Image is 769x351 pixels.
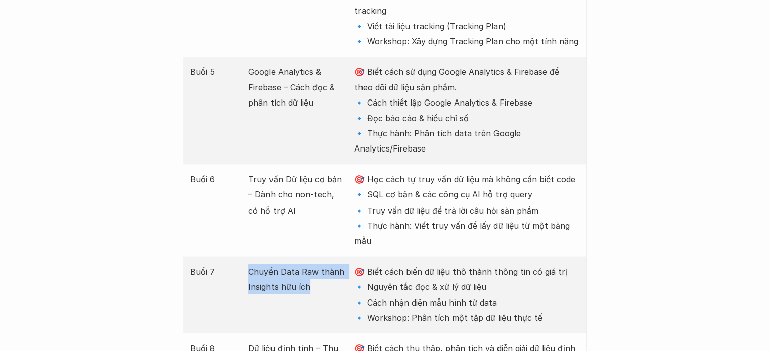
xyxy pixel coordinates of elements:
[248,64,344,110] p: Google Analytics & Firebase – Cách đọc & phân tích dữ liệu
[190,64,238,79] p: Buổi 5
[248,264,344,294] p: Chuyển Data Raw thành Insights hữu ích
[354,264,579,325] p: 🎯 Biết cách biến dữ liệu thô thành thông tin có giá trị 🔹 Nguyên tắc đọc & xử lý dữ liệu 🔹 Cách n...
[354,172,579,248] p: 🎯 Học cách tự truy vấn dữ liệu mà không cần biết code 🔹 SQL cơ bản & các công cụ AI hỗ trợ query ...
[190,264,238,279] p: Buổi 7
[248,172,344,218] p: Truy vấn Dữ liệu cơ bản – Dành cho non-tech, có hỗ trợ AI
[190,172,238,187] p: Buổi 6
[354,64,579,156] p: 🎯 Biết cách sử dụng Google Analytics & Firebase để theo dõi dữ liệu sản phẩm. 🔹 Cách thiết lập Go...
